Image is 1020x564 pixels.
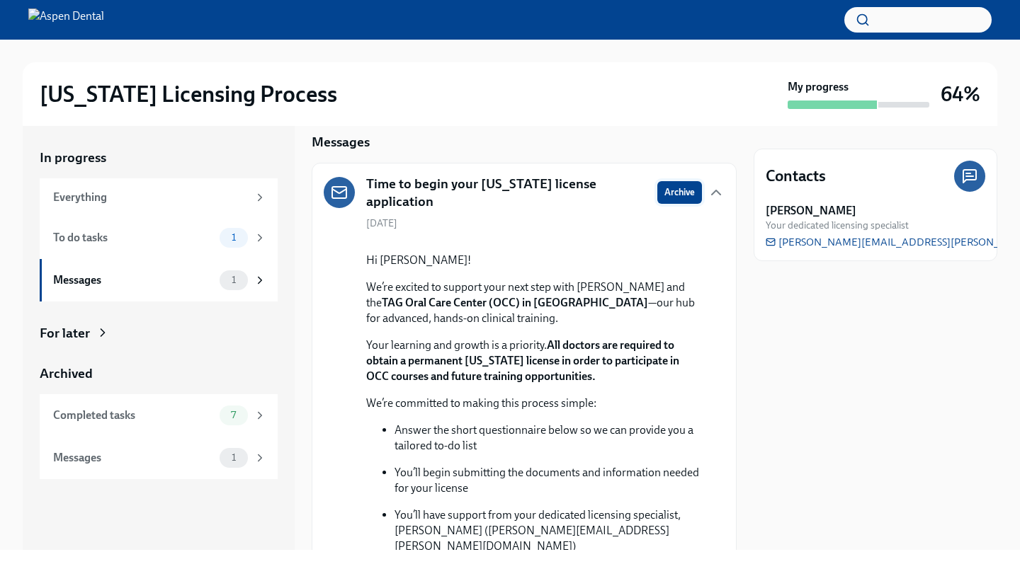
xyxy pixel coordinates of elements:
strong: My progress [788,79,849,95]
span: 7 [222,410,244,420]
a: For later [40,324,278,343]
a: Archived [40,364,278,383]
div: Completed tasks [53,408,214,423]
span: Archive [664,185,695,200]
span: Your dedicated licensing specialist [766,219,909,232]
a: Everything [40,178,278,217]
a: Messages1 [40,259,278,301]
p: We’re committed to making this process simple: [366,396,702,411]
div: For later [40,324,90,343]
h5: Time to begin your [US_STATE] license application [366,175,646,211]
div: To do tasks [53,230,214,246]
h5: Messages [312,133,370,151]
div: Everything [53,190,248,205]
span: 1 [223,232,244,243]
img: Aspen Dental [28,8,104,31]
p: Answer the short questionnaire below so we can provide you a tailored to-do list [395,422,702,454]
p: Hi [PERSON_NAME]! [366,253,702,268]
button: Archive [657,181,702,204]
p: You’ll begin submitting the documents and information needed for your license [395,465,702,496]
span: 1 [223,452,244,463]
a: To do tasks1 [40,217,278,259]
a: In progress [40,149,278,167]
strong: TAG Oral Care Center (OCC) in [GEOGRAPHIC_DATA] [382,296,648,309]
p: Your learning and growth is a priority. [366,338,702,384]
p: You’ll have support from your dedicated licensing specialist, [PERSON_NAME] ([PERSON_NAME][EMAIL_... [395,507,702,554]
div: Messages [53,272,214,288]
a: Messages1 [40,437,278,479]
a: Completed tasks7 [40,394,278,437]
span: 1 [223,275,244,285]
span: [DATE] [366,217,397,230]
h3: 64% [941,81,980,107]
strong: [PERSON_NAME] [766,203,856,219]
h2: [US_STATE] Licensing Process [40,80,337,108]
p: We’re excited to support your next step with [PERSON_NAME] and the —our hub for advanced, hands-o... [366,280,702,326]
div: Messages [53,450,214,466]
h4: Contacts [766,166,826,187]
strong: All doctors are required to obtain a permanent [US_STATE] license in order to participate in OCC ... [366,338,679,383]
